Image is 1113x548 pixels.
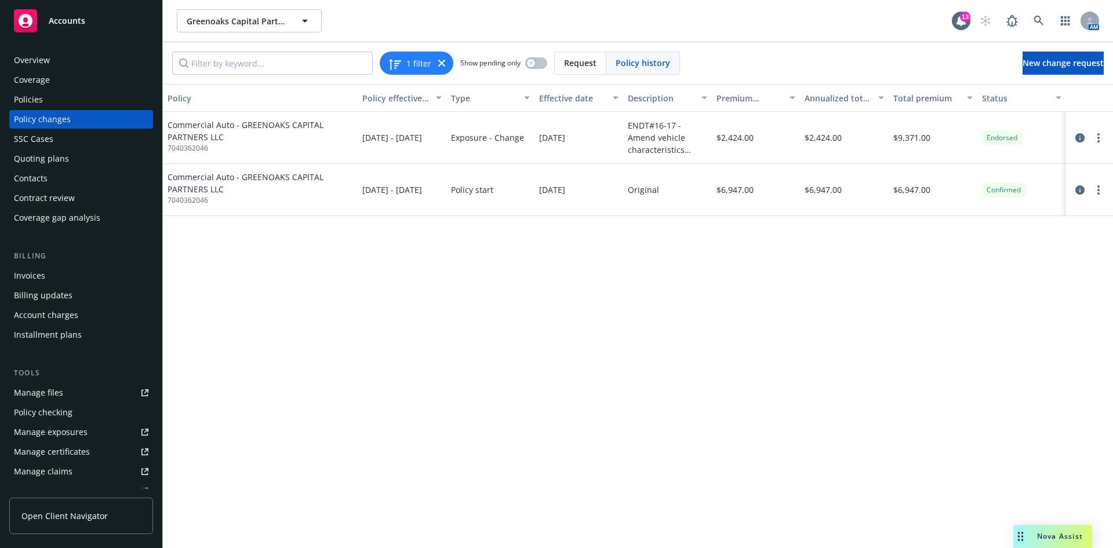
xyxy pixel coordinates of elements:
[9,326,153,344] a: Installment plans
[716,92,783,104] div: Premium change
[9,286,153,305] a: Billing updates
[1073,183,1087,197] a: circleInformation
[1013,525,1092,548] button: Nova Assist
[893,92,960,104] div: Total premium
[1023,57,1104,68] span: New change request
[14,423,88,441] div: Manage exposures
[21,510,108,522] span: Open Client Navigator
[14,209,100,227] div: Coverage gap analysis
[977,84,1066,112] button: Status
[616,57,670,69] span: Policy history
[893,131,930,144] span: $9,371.00
[14,266,45,285] div: Invoices
[168,171,353,195] span: Commercial Auto - GREENOAKS CAPITAL PARTNERS LLC
[9,443,153,461] a: Manage certificates
[1054,9,1077,32] a: Switch app
[14,110,71,129] div: Policy changes
[406,57,431,70] span: 1 filter
[712,84,801,112] button: Premium change
[628,92,694,104] div: Description
[9,149,153,168] a: Quoting plans
[14,383,63,402] div: Manage files
[960,12,970,22] div: 13
[172,52,373,75] input: Filter by keyword...
[9,403,153,422] a: Policy checking
[9,189,153,207] a: Contract review
[974,9,997,32] a: Start snowing
[14,443,90,461] div: Manage certificates
[539,184,565,196] span: [DATE]
[177,9,322,32] button: Greenoaks Capital Partners LLC
[9,367,153,379] div: Tools
[14,286,72,305] div: Billing updates
[168,119,353,143] span: Commercial Auto - GREENOAKS CAPITAL PARTNERS LLC
[9,5,153,37] a: Accounts
[805,184,842,196] span: $6,947.00
[9,130,153,148] a: SSC Cases
[9,383,153,402] a: Manage files
[14,149,69,168] div: Quoting plans
[987,185,1021,195] span: Confirmed
[14,403,72,422] div: Policy checking
[168,143,353,154] span: 7040362046
[893,184,930,196] span: $6,947.00
[805,131,842,144] span: $2,424.00
[623,84,712,112] button: Description
[14,169,48,188] div: Contacts
[9,306,153,324] a: Account charges
[14,462,72,481] div: Manage claims
[9,90,153,109] a: Policies
[800,84,889,112] button: Annualized total premium change
[14,482,68,500] div: Manage BORs
[1013,525,1028,548] div: Drag to move
[539,131,565,144] span: [DATE]
[14,306,78,324] div: Account charges
[1037,531,1083,541] span: Nova Assist
[14,189,75,207] div: Contract review
[14,71,50,89] div: Coverage
[716,131,754,144] span: $2,424.00
[451,184,493,196] span: Policy start
[539,92,606,104] div: Effective date
[564,57,596,69] span: Request
[362,131,422,144] span: [DATE] - [DATE]
[1001,9,1024,32] a: Report a Bug
[362,92,429,104] div: Policy effective dates
[9,462,153,481] a: Manage claims
[451,92,518,104] div: Type
[362,184,422,196] span: [DATE] - [DATE]
[49,16,85,25] span: Accounts
[358,84,446,112] button: Policy effective dates
[716,184,754,196] span: $6,947.00
[187,15,287,27] span: Greenoaks Capital Partners LLC
[9,51,153,70] a: Overview
[446,84,535,112] button: Type
[9,71,153,89] a: Coverage
[1092,183,1105,197] a: more
[628,119,707,156] div: ENDT#16-17 - Amend vehicle characteristics Territory Code to 151 for vin#8415 & vin#5361
[451,131,524,144] span: Exposure - Change
[9,250,153,262] div: Billing
[163,84,358,112] button: Policy
[14,90,43,109] div: Policies
[1023,52,1104,75] a: New change request
[1073,131,1087,145] a: circleInformation
[889,84,977,112] button: Total premium
[9,423,153,441] a: Manage exposures
[534,84,623,112] button: Effective date
[9,266,153,285] a: Invoices
[168,92,353,104] div: Policy
[9,482,153,500] a: Manage BORs
[9,209,153,227] a: Coverage gap analysis
[14,326,82,344] div: Installment plans
[14,51,50,70] div: Overview
[14,130,53,148] div: SSC Cases
[805,92,871,104] div: Annualized total premium change
[168,195,353,206] span: 7040362046
[1092,131,1105,145] a: more
[982,92,1049,104] div: Status
[987,133,1017,143] span: Endorsed
[460,58,521,68] span: Show pending only
[9,169,153,188] a: Contacts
